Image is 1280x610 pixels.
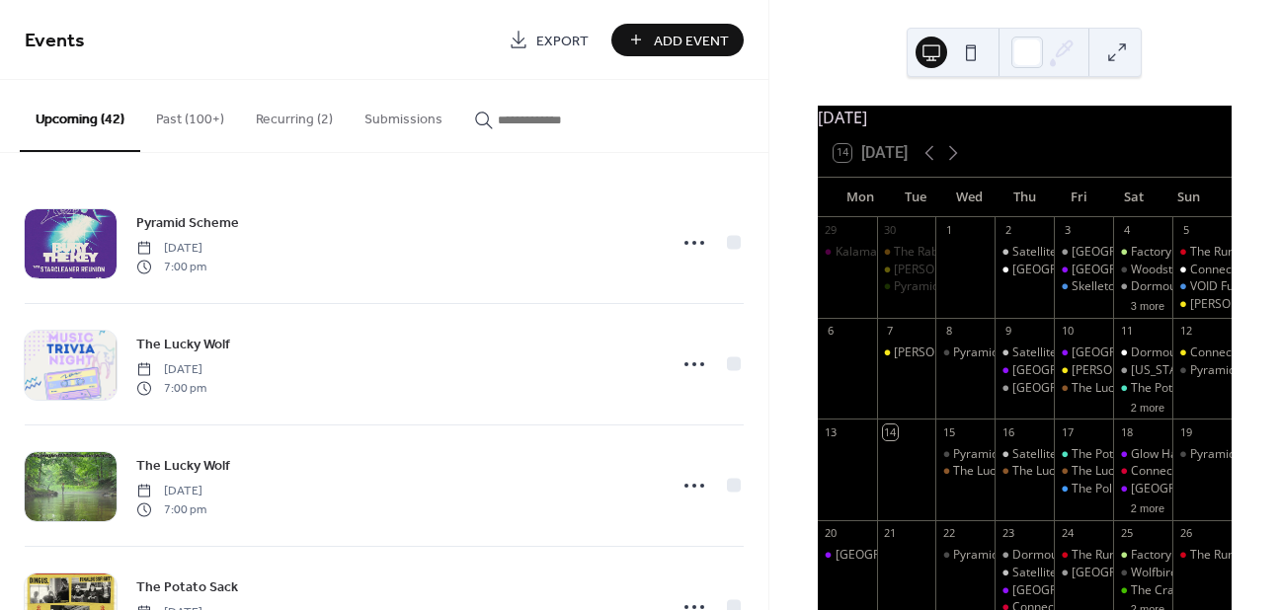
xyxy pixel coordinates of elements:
[1113,278,1172,295] div: Dormouse: Rad Riso Open Print
[877,244,936,261] div: The Rabbithole
[611,24,744,56] button: Add Event
[1119,223,1134,238] div: 4
[1072,380,1154,397] div: The Lucky Wolf
[888,178,942,217] div: Tue
[1054,244,1113,261] div: Dormouse Theater
[1054,463,1113,480] div: The Lucky Wolf
[995,547,1054,564] div: Dormouse: Rad Riso Open Print
[877,278,936,295] div: Pyramid Scheme
[953,463,1035,480] div: The Lucky Wolf
[995,446,1054,463] div: Satellite Records Open Mic
[877,262,936,278] div: Bell's Eccentric Cafe
[935,344,995,361] div: Pyramid Scheme
[25,22,85,60] span: Events
[240,80,349,150] button: Recurring (2)
[894,262,1069,278] div: [PERSON_NAME] Eccentric Cafe
[1131,380,1219,397] div: The Potato Sack
[935,446,995,463] div: Pyramid Scheme
[953,446,1046,463] div: Pyramid Scheme
[136,258,206,275] span: 7:00 pm
[941,324,956,339] div: 8
[1060,526,1075,541] div: 24
[1113,380,1172,397] div: The Potato Sack
[1178,324,1193,339] div: 12
[1012,362,1132,379] div: [GEOGRAPHIC_DATA]
[1072,463,1154,480] div: The Lucky Wolf
[1072,481,1249,497] div: The Polish Hall @ Factory Coffee
[136,483,206,500] span: [DATE]
[1178,223,1193,238] div: 5
[1119,324,1134,339] div: 11
[1012,463,1094,480] div: The Lucky Wolf
[136,240,206,258] span: [DATE]
[136,575,238,598] a: The Potato Sack
[1072,244,1191,261] div: [GEOGRAPHIC_DATA]
[136,577,238,598] span: The Potato Sack
[1190,244,1251,261] div: The RunOff
[1072,547,1133,564] div: The RunOff
[1123,398,1172,415] button: 2 more
[1113,244,1172,261] div: Factory Coffee (Frank St)
[136,335,230,355] span: The Lucky Wolf
[883,526,898,541] div: 21
[140,80,240,150] button: Past (100+)
[1054,278,1113,295] div: Skelletones
[883,424,898,439] div: 14
[1012,344,1160,361] div: Satellite Records Open Mic
[349,80,458,150] button: Submissions
[1012,262,1132,278] div: [GEOGRAPHIC_DATA]
[494,24,603,56] a: Export
[136,361,206,379] span: [DATE]
[1113,446,1172,463] div: Glow Hall: Movie Matinee
[1072,446,1160,463] div: The Potato Sack
[1012,446,1160,463] div: Satellite Records Open Mic
[1190,547,1251,564] div: The RunOff
[1072,262,1191,278] div: [GEOGRAPHIC_DATA]
[1123,296,1172,313] button: 3 more
[1054,380,1113,397] div: The Lucky Wolf
[1054,262,1113,278] div: Glow Hall
[1054,362,1113,379] div: Bell's Eccentric Cafe
[1172,244,1232,261] div: The RunOff
[1072,565,1191,581] div: [GEOGRAPHIC_DATA]
[1060,424,1075,439] div: 17
[1000,526,1015,541] div: 23
[1054,481,1113,497] div: The Polish Hall @ Factory Coffee
[136,333,230,355] a: The Lucky Wolf
[136,500,206,518] span: 7:00 pm
[1054,547,1113,564] div: The RunOff
[995,582,1054,599] div: Glow Hall
[1052,178,1106,217] div: Fri
[1131,446,1271,463] div: Glow Hall: Movie Matinee
[836,547,955,564] div: [GEOGRAPHIC_DATA]
[824,526,839,541] div: 20
[1060,223,1075,238] div: 3
[136,211,239,234] a: Pyramid Scheme
[1000,424,1015,439] div: 16
[1172,278,1232,295] div: VOID Fundraiser (The Polish Hall @ Factory Coffee)
[894,344,1069,361] div: [PERSON_NAME] Eccentric Cafe
[1012,380,1132,397] div: [GEOGRAPHIC_DATA]
[1106,178,1160,217] div: Sat
[836,244,1033,261] div: Kalamazoo Photo Collective Meetup
[1113,582,1172,599] div: The Crash Pit
[536,31,589,51] span: Export
[1012,244,1160,261] div: Satellite Records Open Mic
[935,463,995,480] div: The Lucky Wolf
[20,80,140,152] button: Upcoming (42)
[1000,324,1015,339] div: 9
[1161,178,1216,217] div: Sun
[1172,362,1232,379] div: Pyramid Scheme
[1131,262,1217,278] div: Woodstock Fest
[1178,526,1193,541] div: 26
[1172,547,1232,564] div: The RunOff
[1054,446,1113,463] div: The Potato Sack
[877,344,936,361] div: Bell's Eccentric Cafe
[894,278,987,295] div: Pyramid Scheme
[1072,344,1191,361] div: [GEOGRAPHIC_DATA]
[1012,582,1132,599] div: [GEOGRAPHIC_DATA]
[883,223,898,238] div: 30
[1000,223,1015,238] div: 2
[894,244,976,261] div: The Rabbithole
